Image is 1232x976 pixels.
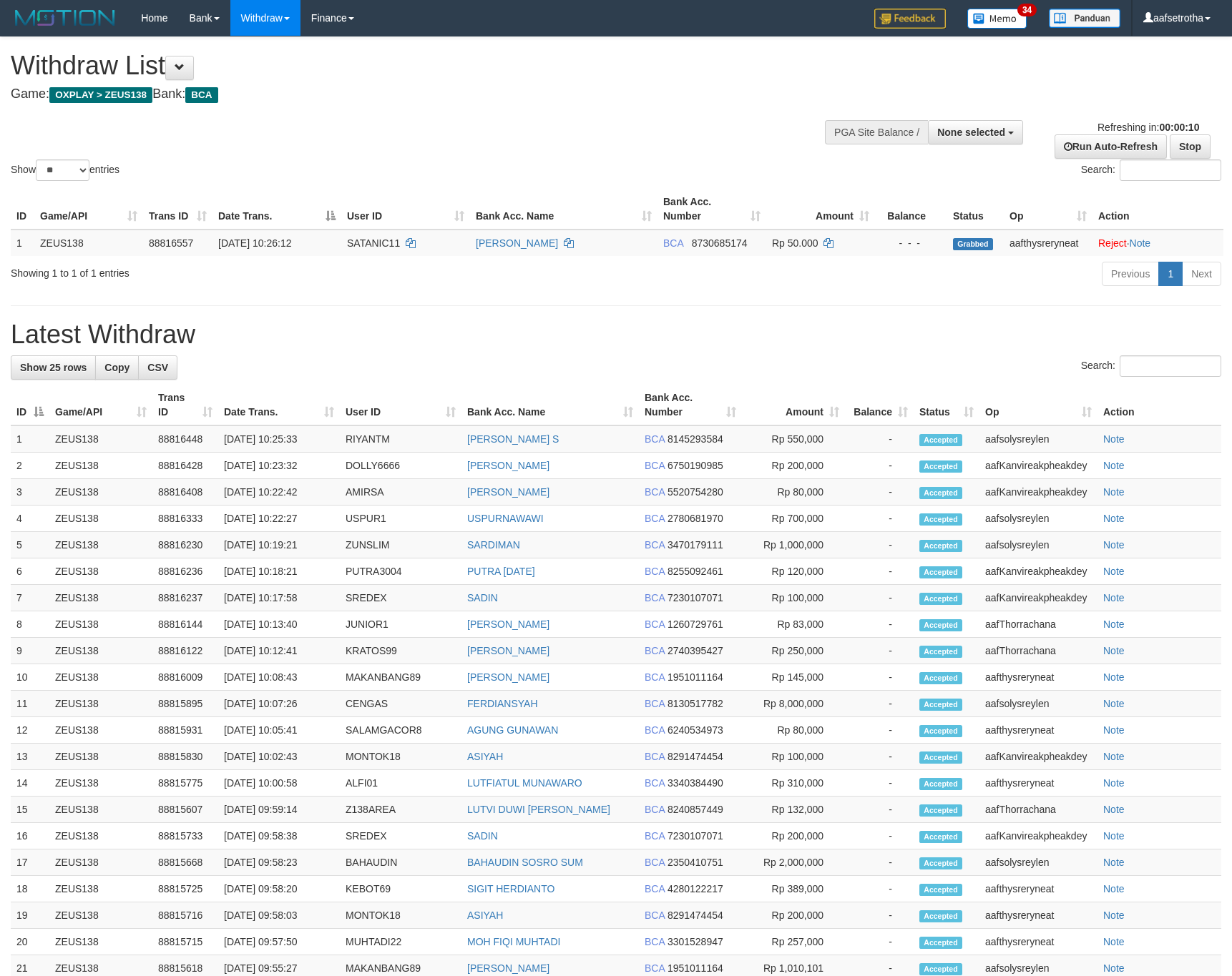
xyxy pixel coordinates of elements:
[340,717,461,744] td: SALAMGACOR8
[919,619,962,631] span: Accepted
[845,849,914,876] td: -
[1004,230,1092,256] td: aafthysreryneat
[979,585,1097,611] td: aafKanvireakpheakdey
[347,237,400,249] span: SATANIC11
[11,611,49,638] td: 8
[919,487,962,499] span: Accepted
[645,751,665,762] span: BCA
[645,592,665,603] span: BCA
[1103,433,1125,445] a: Note
[742,691,845,717] td: Rp 8,000,000
[1004,189,1092,230] th: Op: activate to sort column ascending
[928,120,1023,144] button: None selected
[49,585,152,611] td: ZEUS138
[845,479,914,506] td: -
[668,513,723,524] span: Copy 2780681970 to clipboard
[845,638,914,664] td: -
[742,638,845,664] td: Rp 250,000
[1049,9,1120,28] img: panduan.png
[1103,539,1125,551] a: Note
[845,717,914,744] td: -
[476,237,558,249] a: [PERSON_NAME]
[979,425,1097,453] td: aafsolysreylen
[11,638,49,664] td: 9
[152,717,218,744] td: 88815931
[49,611,152,638] td: ZEUS138
[95,355,139,380] a: Copy
[1103,936,1125,947] a: Note
[639,385,742,425] th: Bank Acc. Number: activate to sort column ascending
[979,664,1097,691] td: aafthysreryneat
[11,385,49,425] th: ID: activate to sort column descending
[11,159,119,181] label: Show entries
[218,479,340,506] td: [DATE] 10:22:42
[1103,671,1125,683] a: Note
[11,230,34,256] td: 1
[1103,883,1125,894] a: Note
[104,362,129,373] span: Copy
[1017,4,1037,16] span: 34
[845,744,914,770] td: -
[11,585,49,611] td: 7
[875,189,947,230] th: Balance
[645,539,665,551] span: BCA
[138,355,177,380] a: CSV
[152,585,218,611] td: 88816237
[979,770,1097,797] td: aafthysreryneat
[1081,355,1221,377] label: Search:
[147,362,168,373] span: CSV
[467,539,520,551] a: SARDIMAN
[742,664,845,691] td: Rp 145,000
[467,645,549,656] a: [PERSON_NAME]
[979,385,1097,425] th: Op: activate to sort column ascending
[668,698,723,709] span: Copy 8130517782 to clipboard
[874,9,946,29] img: Feedback.jpg
[340,425,461,453] td: RIYANTM
[668,539,723,551] span: Copy 3470179111 to clipboard
[218,425,340,453] td: [DATE] 10:25:33
[979,823,1097,849] td: aafKanvireakpheakdey
[919,804,962,817] span: Accepted
[845,425,914,453] td: -
[1055,134,1167,159] a: Run Auto-Refresh
[11,770,49,797] td: 14
[845,797,914,823] td: -
[668,751,723,762] span: Copy 8291474454 to clipboard
[49,744,152,770] td: ZEUS138
[845,532,914,558] td: -
[645,724,665,736] span: BCA
[152,744,218,770] td: 88815830
[11,189,34,230] th: ID
[742,506,845,532] td: Rp 700,000
[152,532,218,558] td: 88816230
[11,425,49,453] td: 1
[1103,486,1125,498] a: Note
[340,691,461,717] td: CENGAS
[152,770,218,797] td: 88815775
[742,385,845,425] th: Amount: activate to sort column ascending
[742,823,845,849] td: Rp 200,000
[845,770,914,797] td: -
[742,585,845,611] td: Rp 100,000
[49,532,152,558] td: ZEUS138
[742,611,845,638] td: Rp 83,000
[692,237,748,249] span: Copy 8730685174 to clipboard
[668,433,723,445] span: Copy 8145293584 to clipboard
[663,237,683,249] span: BCA
[152,611,218,638] td: 88816144
[919,751,962,764] span: Accepted
[11,479,49,506] td: 3
[1097,122,1199,133] span: Refreshing in:
[645,566,665,577] span: BCA
[152,849,218,876] td: 88815668
[340,532,461,558] td: ZUNSLIM
[742,770,845,797] td: Rp 310,000
[1120,159,1221,181] input: Search:
[645,857,665,868] span: BCA
[49,385,152,425] th: Game/API: activate to sort column ascending
[218,770,340,797] td: [DATE] 10:00:58
[919,778,962,790] span: Accepted
[34,189,143,230] th: Game/API: activate to sort column ascending
[470,189,657,230] th: Bank Acc. Name: activate to sort column ascending
[919,593,962,605] span: Accepted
